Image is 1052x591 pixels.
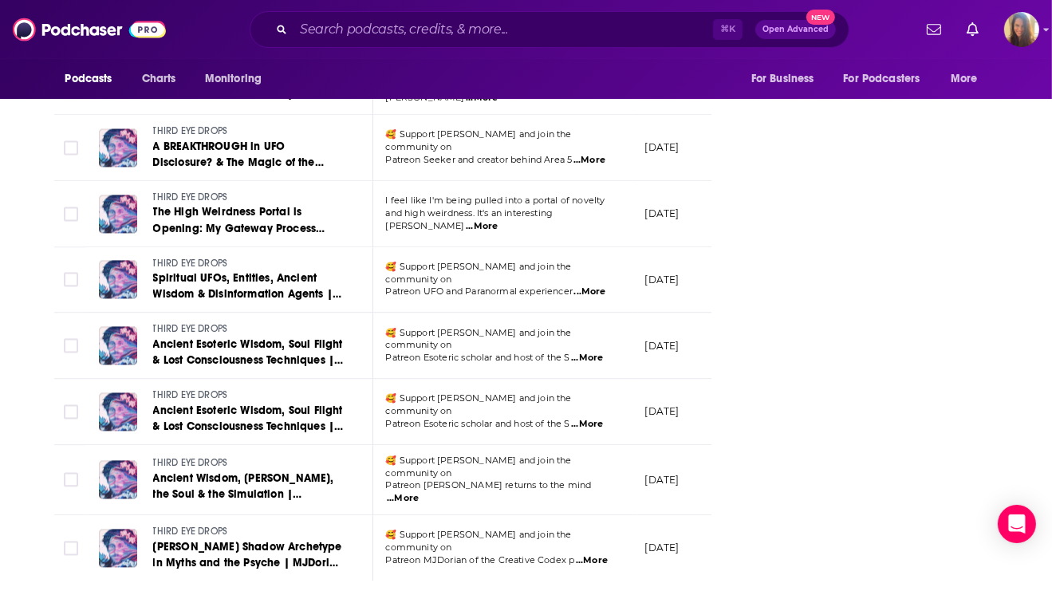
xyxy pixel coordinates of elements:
span: Patreon Seeker and creator behind Area 5 [386,154,573,165]
div: Open Intercom Messenger [998,505,1036,543]
a: THIRD EYE DROPS [153,257,345,271]
span: Patreon Esoteric scholar and host of the S [386,352,570,363]
span: A BREAKTHROUGH in UFO Disclosure? & The Magic of the Gateway Process | [PERSON_NAME] [153,140,343,185]
a: A BREAKTHROUGH in UFO Disclosure? & The Magic of the Gateway Process | [PERSON_NAME] [153,139,345,171]
span: ...More [571,418,603,431]
a: Show notifications dropdown [960,16,985,43]
a: THIRD EYE DROPS [153,456,345,471]
span: Toggle select row [64,207,78,221]
span: New [806,10,835,25]
p: [DATE] [645,339,680,353]
span: Toggle select row [64,404,78,419]
span: 🥰 Support [PERSON_NAME] and join the community on [386,529,572,553]
span: Patreon MJDorian of the Creative Codex p [386,554,575,565]
span: Ancient Esoteric Wisdom, Soul Flight & Lost Consciousness Techniques | [PERSON_NAME] | Mind Meld 413 [153,337,344,383]
a: [PERSON_NAME] Shadow Archetype in Myths and the Psyche | MJDorian | Mind Meld 411 [153,539,345,571]
span: ⌘ K [713,19,743,40]
span: and high weirdness. It's an interesting [PERSON_NAME] [386,207,554,231]
p: [DATE] [645,140,680,154]
span: Podcasts [65,68,112,90]
span: Patreon UFO and Paranormal experiencer [386,286,573,297]
img: Podchaser - Follow, Share and Rate Podcasts [13,14,166,45]
span: 🥰 Support [PERSON_NAME] and join the community on [386,455,572,479]
span: Patreon Esoteric scholar and host of the S [386,418,570,429]
span: ...More [466,220,498,233]
span: For Business [751,68,814,90]
span: ...More [387,492,419,505]
span: THIRD EYE DROPS [153,258,228,269]
span: 🥰 Support [PERSON_NAME] and join the community on [386,128,572,152]
button: open menu [833,64,944,94]
a: Spiritual UFOs, Entities, Ancient Wisdom & Disinformation Agents | [PERSON_NAME] | Mind Meld 414 [153,270,345,302]
p: [DATE] [645,207,680,220]
a: The High Weirdness Portal is Opening: My Gateway Process Retreat, The UFO Hearings, Q&A [153,204,345,236]
div: Search podcasts, credits, & more... [250,11,849,48]
span: THIRD EYE DROPS [153,457,228,468]
a: THIRD EYE DROPS [153,525,345,539]
span: THIRD EYE DROPS [153,125,228,136]
span: 🥰 Support [PERSON_NAME] and join the community on [386,261,572,285]
a: Ancient Esoteric Wisdom, Soul Flight & Lost Consciousness Techniques | [PERSON_NAME] | Mind Meld 413 [153,337,345,368]
p: [DATE] [645,473,680,487]
img: User Profile [1004,12,1039,47]
a: Show notifications dropdown [920,16,948,43]
span: Toggle select row [64,272,78,286]
span: ...More [576,554,608,567]
a: Ancient Wisdom, [PERSON_NAME], the Soul & the Simulation | [PERSON_NAME] | Mind Meld 412 [153,471,345,502]
span: THIRD EYE DROPS [153,526,228,537]
span: Charts [142,68,176,90]
button: open menu [940,64,998,94]
button: Show profile menu [1004,12,1039,47]
span: Toggle select row [64,140,78,155]
p: [DATE] [645,541,680,554]
a: Ancient Esoteric Wisdom, Soul Flight & Lost Consciousness Techniques | [PERSON_NAME] | Mind Meld 413 [153,403,345,435]
a: THIRD EYE DROPS [153,124,345,139]
button: open menu [54,64,133,94]
span: THIRD EYE DROPS [153,389,228,400]
p: [DATE] [645,273,680,286]
a: THIRD EYE DROPS [153,322,345,337]
span: Toggle select row [64,541,78,555]
button: open menu [194,64,282,94]
button: Open AdvancedNew [755,20,836,39]
span: ...More [571,352,603,364]
span: More [951,68,978,90]
span: THIRD EYE DROPS [153,323,228,334]
span: Ancient Wisdom, [PERSON_NAME], the Soul & the Simulation | [PERSON_NAME] | Mind Meld 412 [153,471,334,517]
span: Ancient Esoteric Wisdom, Soul Flight & Lost Consciousness Techniques | [PERSON_NAME] | Mind Meld 413 [153,404,344,449]
span: Monitoring [205,68,262,90]
span: Spiritual UFOs, Entities, Ancient Wisdom & Disinformation Agents | [PERSON_NAME] | Mind Meld 414 [153,271,341,317]
a: Charts [132,64,186,94]
span: Toggle select row [64,472,78,487]
a: THIRD EYE DROPS [153,388,345,403]
span: [PERSON_NAME] Shadow Archetype in Myths and the Psyche | MJDorian | Mind Meld 411 [153,540,344,585]
input: Search podcasts, credits, & more... [294,17,713,42]
span: ...More [573,154,605,167]
span: THIRD EYE DROPS [153,191,228,203]
span: 🥰 Support [PERSON_NAME] and join the community on [386,327,572,351]
span: Logged in as AHartman333 [1004,12,1039,47]
a: THIRD EYE DROPS [153,191,345,205]
span: I feel like I'm being pulled into a portal of novelty [386,195,605,206]
span: The High Weirdness Portal is Opening: My Gateway Process Retreat, The UFO Hearings, Q&A [153,205,325,250]
p: [DATE] [645,404,680,418]
span: 🥰 Support [PERSON_NAME] and join the community on [386,392,572,416]
span: Open Advanced [762,26,829,33]
span: ...More [574,286,606,298]
span: Toggle select row [64,338,78,353]
button: open menu [740,64,834,94]
span: Patreon [PERSON_NAME] returns to the mind [386,479,592,491]
span: For Podcasters [844,68,920,90]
